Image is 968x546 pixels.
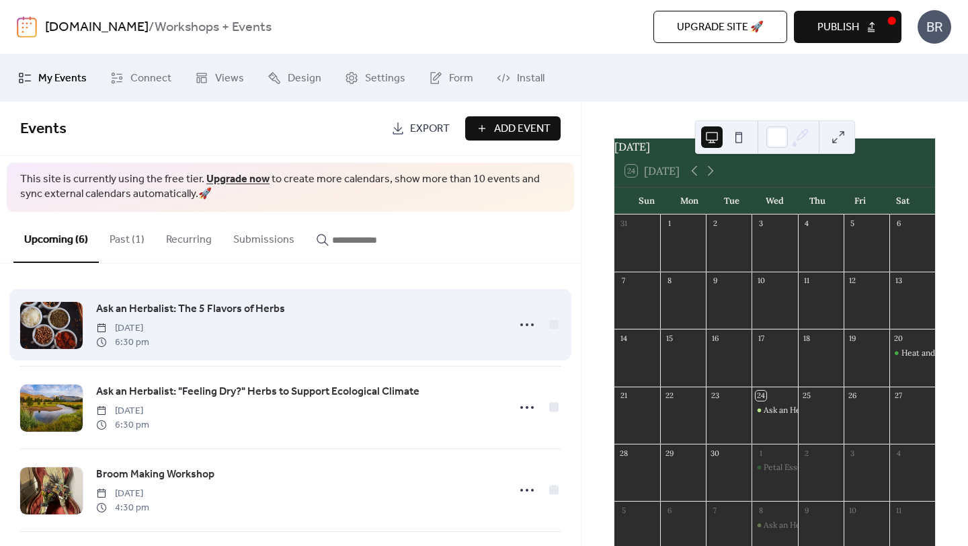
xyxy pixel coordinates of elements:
[710,333,720,343] div: 16
[13,212,99,263] button: Upcoming (6)
[449,71,473,87] span: Form
[802,391,812,401] div: 25
[756,505,766,515] div: 8
[802,219,812,229] div: 4
[618,391,629,401] div: 21
[848,391,858,401] div: 26
[710,219,720,229] div: 2
[17,16,37,38] img: logo
[96,487,149,501] span: [DATE]
[96,418,149,432] span: 6:30 pm
[848,276,858,286] div: 12
[618,276,629,286] div: 7
[764,462,908,473] div: Petal Essences with [PERSON_NAME]
[96,301,285,317] span: Ask an Herbalist: The 5 Flavors of Herbs
[618,505,629,515] div: 5
[96,383,419,401] a: Ask an Herbalist: "Feeling Dry?" Herbs to Support Ecological Climate
[288,71,321,87] span: Design
[893,391,903,401] div: 27
[465,116,561,141] button: Add Event
[664,219,674,229] div: 1
[618,219,629,229] div: 31
[881,188,924,214] div: Sat
[764,405,913,416] div: Ask an Herbalist: The 5 Flavors of Herbs
[664,276,674,286] div: 8
[20,172,561,202] span: This site is currently using the free tier. to create more calendars, show more than 10 events an...
[215,71,244,87] span: Views
[710,276,720,286] div: 9
[223,212,305,262] button: Submissions
[756,448,766,458] div: 1
[756,391,766,401] div: 24
[365,71,405,87] span: Settings
[614,139,935,155] div: [DATE]
[149,15,155,40] b: /
[848,219,858,229] div: 5
[848,333,858,343] div: 19
[889,348,935,359] div: Heat and Harmony - Autumnal Equinox Gathering
[710,391,720,401] div: 23
[756,276,766,286] div: 10
[711,188,754,214] div: Tue
[96,384,419,400] span: Ask an Herbalist: "Feeling Dry?" Herbs to Support Ecological Climate
[45,15,149,40] a: [DOMAIN_NAME]
[802,505,812,515] div: 9
[419,60,483,96] a: Form
[817,19,859,36] span: Publish
[664,333,674,343] div: 15
[99,212,155,262] button: Past (1)
[893,505,903,515] div: 11
[96,501,149,515] span: 4:30 pm
[752,405,797,416] div: Ask an Herbalist: The 5 Flavors of Herbs
[20,114,67,144] span: Events
[487,60,555,96] a: Install
[918,10,951,44] div: BR
[710,505,720,515] div: 7
[96,321,149,336] span: [DATE]
[185,60,254,96] a: Views
[802,276,812,286] div: 11
[96,466,214,483] a: Broom Making Workshop
[893,333,903,343] div: 20
[756,219,766,229] div: 3
[893,448,903,458] div: 4
[839,188,882,214] div: Fri
[664,505,674,515] div: 6
[155,212,223,262] button: Recurring
[754,188,797,214] div: Wed
[752,520,797,531] div: Ask an Herbalist: "Feeling Dry?" Herbs to Support Ecological Climate
[410,121,450,137] span: Export
[677,19,764,36] span: Upgrade site 🚀
[664,448,674,458] div: 29
[653,11,787,43] button: Upgrade site 🚀
[335,60,415,96] a: Settings
[848,505,858,515] div: 10
[802,448,812,458] div: 2
[893,219,903,229] div: 6
[893,276,903,286] div: 13
[517,71,544,87] span: Install
[206,169,270,190] a: Upgrade now
[796,188,839,214] div: Thu
[130,71,171,87] span: Connect
[381,116,460,141] a: Export
[710,448,720,458] div: 30
[618,448,629,458] div: 28
[38,71,87,87] span: My Events
[155,15,272,40] b: Workshops + Events
[664,391,674,401] div: 22
[794,11,901,43] button: Publish
[8,60,97,96] a: My Events
[96,336,149,350] span: 6:30 pm
[668,188,711,214] div: Mon
[848,448,858,458] div: 3
[618,333,629,343] div: 14
[625,188,668,214] div: Sun
[494,121,551,137] span: Add Event
[802,333,812,343] div: 18
[756,333,766,343] div: 17
[96,301,285,318] a: Ask an Herbalist: The 5 Flavors of Herbs
[752,462,797,473] div: Petal Essences with Analise Stein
